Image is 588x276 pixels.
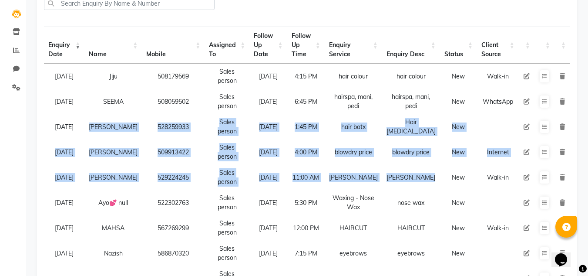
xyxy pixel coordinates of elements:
td: HAIRCUT [325,215,382,241]
td: 508179569 [142,64,205,89]
td: [DATE] [249,64,287,89]
td: [DATE] [44,190,84,215]
th: Assigned To : activate to sort column ascending [205,27,249,64]
td: 529224245 [142,165,205,190]
td: [DATE] [249,165,287,190]
div: Hair [MEDICAL_DATA] [386,118,436,136]
td: 508059502 [142,89,205,114]
td: blowdry price [325,140,382,165]
td: eyebrows [325,241,382,266]
td: 1:45 PM [287,114,325,140]
td: New [440,64,477,89]
td: [DATE] [44,89,84,114]
td: Sales person [205,165,249,190]
td: 586870320 [142,241,205,266]
td: [DATE] [249,140,287,165]
td: Sales person [205,215,249,241]
td: hair botx [325,114,382,140]
td: 509913422 [142,140,205,165]
td: 12:00 PM [287,215,325,241]
td: Walk-in [477,64,519,89]
td: New [440,190,477,215]
td: Sales person [205,140,249,165]
div: blowdry price [386,148,436,157]
td: Ayo💕 null [84,190,142,215]
td: 7:15 PM [287,241,325,266]
td: [PERSON_NAME] [325,165,382,190]
td: Sales person [205,64,249,89]
iframe: chat widget [551,241,579,267]
th: Name: activate to sort column ascending [84,27,142,64]
th: Follow Up Date: activate to sort column ascending [249,27,287,64]
td: 4:15 PM [287,64,325,89]
td: [DATE] [249,190,287,215]
div: hairspa, mani, pedi [386,92,436,111]
div: [PERSON_NAME] [386,173,436,182]
div: hair colour [386,72,436,81]
th: Enquiry Desc: activate to sort column ascending [382,27,440,64]
td: [DATE] [249,241,287,266]
td: New [440,165,477,190]
div: eyebrows [386,249,436,258]
td: 528259933 [142,114,205,140]
td: Jiju [84,64,142,89]
td: [PERSON_NAME] [84,140,142,165]
td: New [440,241,477,266]
td: [DATE] [249,114,287,140]
th: : activate to sort column ascending [554,27,570,64]
td: Walk-in [477,165,519,190]
td: 567269299 [142,215,205,241]
td: Nazish [84,241,142,266]
td: [DATE] [44,165,84,190]
td: Sales person [205,89,249,114]
td: [PERSON_NAME] [84,165,142,190]
td: [DATE] [249,215,287,241]
td: Internet [477,140,519,165]
td: 522302763 [142,190,205,215]
td: Sales person [205,190,249,215]
th: Follow Up Time : activate to sort column ascending [287,27,325,64]
th: Status: activate to sort column ascending [440,27,477,64]
td: 5:30 PM [287,190,325,215]
td: Sales person [205,114,249,140]
td: 6:45 PM [287,89,325,114]
div: HAIRCUT [386,224,436,233]
th: Enquiry Date: activate to sort column ascending [44,27,84,64]
td: New [440,114,477,140]
th: Mobile : activate to sort column ascending [142,27,205,64]
td: [DATE] [249,89,287,114]
td: [DATE] [44,241,84,266]
td: 4:00 PM [287,140,325,165]
td: MAHSA [84,215,142,241]
td: Sales person [205,241,249,266]
td: New [440,89,477,114]
td: [DATE] [44,64,84,89]
td: [DATE] [44,140,84,165]
td: [DATE] [44,114,84,140]
td: New [440,215,477,241]
td: hairspa, mani, pedi [325,89,382,114]
td: WhatsApp [477,89,519,114]
td: Walk-in [477,215,519,241]
th: Client Source: activate to sort column ascending [477,27,519,64]
div: nose wax [386,198,436,208]
td: SEEMA [84,89,142,114]
th: : activate to sort column ascending [519,27,534,64]
td: 11:00 AM [287,165,325,190]
td: Waxing - Nose Wax [325,190,382,215]
td: New [440,140,477,165]
td: [PERSON_NAME] [84,114,142,140]
th: Enquiry Service : activate to sort column ascending [325,27,382,64]
td: [DATE] [44,215,84,241]
td: hair colour [325,64,382,89]
th: : activate to sort column ascending [534,27,554,64]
